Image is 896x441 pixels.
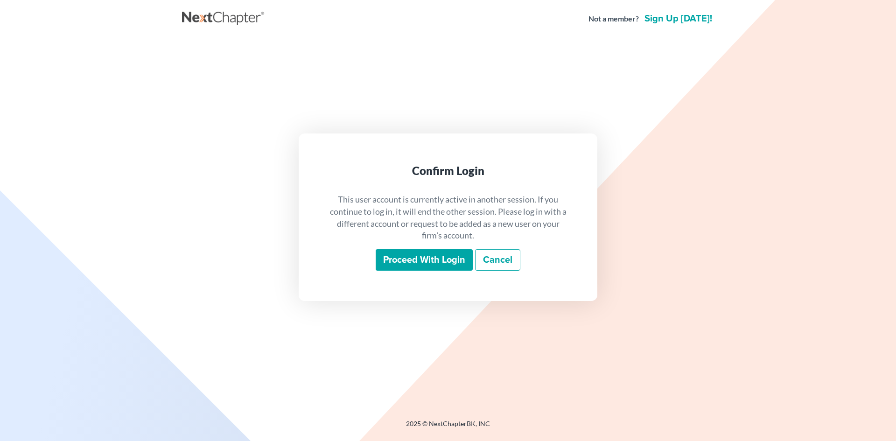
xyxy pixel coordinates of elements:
a: Cancel [475,249,520,271]
div: 2025 © NextChapterBK, INC [182,419,714,436]
input: Proceed with login [376,249,473,271]
a: Sign up [DATE]! [643,14,714,23]
div: Confirm Login [329,163,567,178]
p: This user account is currently active in another session. If you continue to log in, it will end ... [329,194,567,242]
strong: Not a member? [588,14,639,24]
